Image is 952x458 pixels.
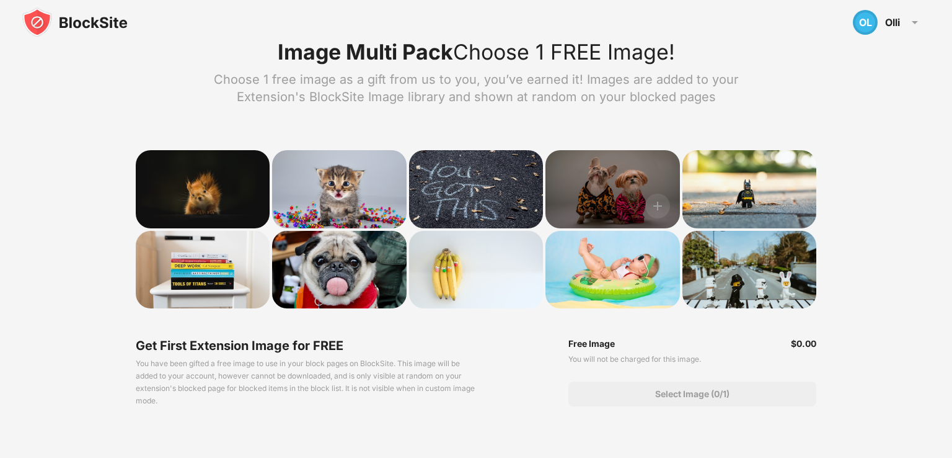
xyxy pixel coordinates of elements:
div: Free Image [568,338,615,349]
div: Olli [885,16,900,29]
div: Get First Extension Image for FREE [136,338,477,353]
div: You will not be charged for this image. [568,353,816,366]
div: OL [853,10,878,35]
div: Choose 1 free image as a gift from us to you, you’ve earned it! Images are added to your Extensio... [197,71,755,106]
div: You have been gifted a free image to use in your block pages on BlockSite. This image will be add... [136,357,477,407]
div: Select Image (0/1) [655,389,729,399]
div: Choose 1 FREE Image! [278,41,675,63]
div: $ 0.00 [791,338,816,349]
img: add-image.svg [645,194,670,218]
img: blocksite-icon-black.svg [22,7,128,37]
b: Image Multi Pack [278,39,453,65]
